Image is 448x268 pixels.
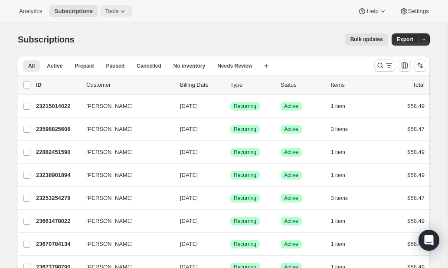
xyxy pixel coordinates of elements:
button: [PERSON_NAME] [81,214,168,228]
div: 23598825606[PERSON_NAME][DATE]SuccessRecurringSuccessActive3 items$58.47 [36,123,425,135]
span: 1 item [331,172,345,179]
p: Status [281,81,324,89]
p: 23215014022 [36,102,79,111]
span: $58.49 [407,103,425,109]
span: Settings [408,8,429,15]
span: $58.49 [407,149,425,155]
span: [PERSON_NAME] [86,125,133,134]
span: Active [284,103,298,110]
span: [DATE] [180,126,198,132]
span: Recurring [234,172,256,179]
span: Subscriptions [18,35,75,44]
p: Total [413,81,425,89]
span: [DATE] [180,218,198,224]
span: Analytics [19,8,42,15]
button: Export [392,33,419,46]
span: [DATE] [180,195,198,201]
span: 3 items [331,126,348,133]
button: Settings [394,5,434,17]
span: Needs Review [217,62,252,69]
button: Search and filter results [374,59,395,72]
span: Active [284,126,298,133]
span: Recurring [234,103,256,110]
span: Help [366,8,378,15]
button: 1 item [331,215,355,227]
button: Subscriptions [49,5,98,17]
span: Prepaid [75,62,94,69]
button: [PERSON_NAME] [81,145,168,159]
span: $58.49 [407,241,425,247]
button: Tools [100,5,132,17]
div: Items [331,81,374,89]
span: 1 item [331,103,345,110]
span: $58.49 [407,218,425,224]
p: Billing Date [180,81,223,89]
div: Open Intercom Messenger [419,230,439,251]
span: Recurring [234,195,256,202]
span: Active [284,172,298,179]
button: Help [353,5,392,17]
div: 23670784134[PERSON_NAME][DATE]SuccessRecurringSuccessActive1 item$58.49 [36,238,425,250]
span: 3 items [331,195,348,202]
p: ID [36,81,79,89]
span: Active [284,195,298,202]
p: Customer [86,81,173,89]
span: [PERSON_NAME] [86,194,133,203]
span: Recurring [234,126,256,133]
span: $58.47 [407,126,425,132]
span: 1 item [331,218,345,225]
span: Subscriptions [54,8,93,15]
span: [PERSON_NAME] [86,240,133,248]
button: [PERSON_NAME] [81,99,168,113]
span: Bulk updates [350,36,383,43]
button: Create new view [259,60,273,72]
button: 1 item [331,238,355,250]
button: 1 item [331,169,355,181]
div: Type [230,81,274,89]
span: [DATE] [180,103,198,109]
div: 23661478022[PERSON_NAME][DATE]SuccessRecurringSuccessActive1 item$58.49 [36,215,425,227]
button: Sort the results [414,59,426,72]
div: 23238901894[PERSON_NAME][DATE]SuccessRecurringSuccessActive1 item$58.49 [36,169,425,181]
button: 3 items [331,192,357,204]
button: [PERSON_NAME] [81,122,168,136]
button: 3 items [331,123,357,135]
span: [PERSON_NAME] [86,148,133,157]
span: $58.47 [407,195,425,201]
span: Cancelled [137,62,161,69]
span: [PERSON_NAME] [86,102,133,111]
span: [PERSON_NAME] [86,171,133,180]
span: Active [284,241,298,248]
span: [DATE] [180,241,198,247]
p: 22882451590 [36,148,79,157]
span: [DATE] [180,149,198,155]
span: Tools [105,8,118,15]
span: Recurring [234,241,256,248]
p: 23598825606 [36,125,79,134]
span: [PERSON_NAME] [86,217,133,226]
button: 1 item [331,100,355,112]
div: 22882451590[PERSON_NAME][DATE]SuccessRecurringSuccessActive1 item$58.49 [36,146,425,158]
span: [DATE] [180,172,198,178]
button: [PERSON_NAME] [81,168,168,182]
span: Active [284,149,298,156]
span: Paused [106,62,124,69]
span: $58.49 [407,172,425,178]
p: 23238901894 [36,171,79,180]
div: 23253254278[PERSON_NAME][DATE]SuccessRecurringSuccessActive3 items$58.47 [36,192,425,204]
span: Recurring [234,149,256,156]
span: Recurring [234,218,256,225]
div: 23215014022[PERSON_NAME][DATE]SuccessRecurringSuccessActive1 item$58.49 [36,100,425,112]
button: [PERSON_NAME] [81,191,168,205]
span: Active [284,218,298,225]
button: 1 item [331,146,355,158]
div: IDCustomerBilling DateTypeStatusItemsTotal [36,81,425,89]
p: 23253254278 [36,194,79,203]
button: Analytics [14,5,47,17]
button: [PERSON_NAME] [81,237,168,251]
p: 23661478022 [36,217,79,226]
span: 1 item [331,149,345,156]
p: 23670784134 [36,240,79,248]
span: Active [47,62,62,69]
span: Export [397,36,413,43]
